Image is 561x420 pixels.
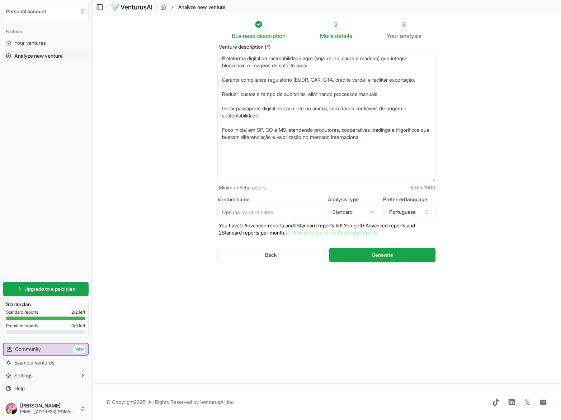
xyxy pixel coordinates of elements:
span: details [335,32,352,39]
a: Your ventures [3,37,89,49]
span: Your [387,32,399,40]
button: Select an organization [3,3,89,20]
a: VenturusAI, Inc [200,399,234,405]
textarea: Plataforma digital de rastreabilidade agro (soja, milho, carne e madeira) que integra blockchain ... [217,52,435,182]
span: Help [14,385,25,392]
span: [EMAIL_ADDRESS][DOMAIN_NAME] [20,409,77,415]
a: Help [3,383,89,394]
span: 538 / 1000 [411,184,435,191]
a: Upgrade to a paid plan [3,282,89,296]
a: Click here to get more Advanced reports. [286,230,378,236]
span: Your ventures [14,39,46,47]
span: [PERSON_NAME] [20,402,77,409]
span: More [320,32,334,40]
nav: breadcrumb [160,4,226,11]
img: ACg8ocL8-1pThaYZEmppcS-1pIGKvNWOYwA-6aQ8mIDvkmCqlR-x31LW=s96-c [6,403,17,414]
span: analysis [400,32,421,39]
label: Venture name [217,197,325,202]
button: Generate [329,248,435,262]
span: Community [15,346,41,353]
button: Settings [3,370,89,381]
span: © Copyright 2025 . All Rights Reserved by . [106,399,235,406]
div: Platform [3,26,89,37]
span: Settings [14,372,33,379]
span: Minimum 8 characters. [219,184,267,191]
div: 2 [320,20,352,29]
label: Venture description (*) [217,44,435,49]
a: CommunityNew [4,343,88,355]
div: 3 [387,20,421,29]
button: Back [217,248,325,262]
button: Portuguese [383,205,435,219]
input: Optional venture name [217,205,325,219]
label: Preferred language [383,197,435,202]
p: You have 0 Advanced reports and 2 Standard reports left. Y ou get 0 Advanced reports and 2 Standa... [217,222,435,236]
span: description [256,32,286,39]
span: 2 / 2 left [71,309,85,315]
span: Standard reports [6,309,38,315]
span: Upgrade to a paid plan [24,285,75,293]
span: Analyze new venture [14,52,63,59]
img: logo [111,3,153,11]
span: Generate [371,251,393,259]
label: Analysis type [328,197,380,202]
a: Analyze new venture [3,50,89,62]
button: [PERSON_NAME][EMAIL_ADDRESS][DOMAIN_NAME] [3,400,89,417]
a: Example ventures [3,357,89,368]
span: New [73,346,85,353]
span: Business [232,32,255,40]
span: Premium reports [6,323,38,329]
span: Example ventures [14,359,55,366]
h3: Starter plan [6,301,85,308]
span: 0 / 0 left [71,323,85,329]
span: Analyze new venture [178,4,226,11]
